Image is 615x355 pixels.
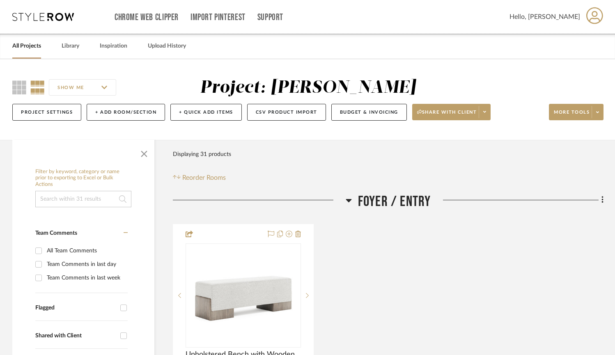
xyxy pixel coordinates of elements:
span: Reorder Rooms [182,173,226,183]
span: More tools [554,109,590,121]
a: Support [257,14,283,21]
span: Foyer / Entry [358,193,431,211]
span: Team Comments [35,230,77,236]
button: Share with client [412,104,491,120]
button: CSV Product Import [247,104,326,121]
a: Upload History [148,41,186,52]
div: Team Comments in last week [47,271,126,284]
button: Reorder Rooms [173,173,226,183]
a: Library [62,41,79,52]
div: Flagged [35,305,116,311]
span: Hello, [PERSON_NAME] [509,12,580,22]
button: More tools [549,104,604,120]
div: Project: [PERSON_NAME] [200,79,416,96]
input: Search within 31 results [35,191,131,207]
div: Shared with Client [35,332,116,339]
button: + Quick Add Items [170,104,242,121]
button: + Add Room/Section [87,104,165,121]
button: Budget & Invoicing [331,104,407,121]
a: Chrome Web Clipper [115,14,179,21]
a: Inspiration [100,41,127,52]
button: Close [136,144,152,160]
img: Upholstered Bench with Wooden Cube Legs [192,244,295,347]
h6: Filter by keyword, category or name prior to exporting to Excel or Bulk Actions [35,169,131,188]
button: Project Settings [12,104,81,121]
div: All Team Comments [47,244,126,257]
div: Displaying 31 products [173,146,231,163]
span: Share with client [417,109,477,121]
a: Import Pinterest [190,14,246,21]
div: Team Comments in last day [47,258,126,271]
a: All Projects [12,41,41,52]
